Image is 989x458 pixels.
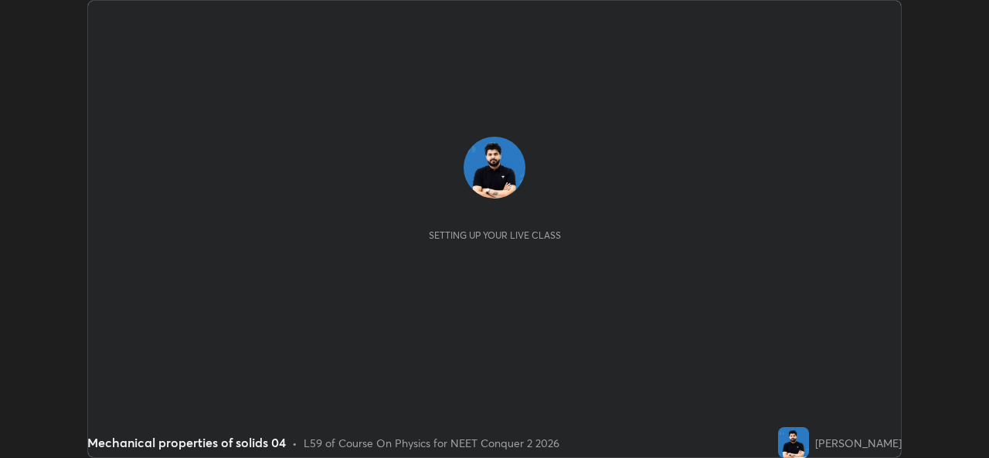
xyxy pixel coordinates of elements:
[87,433,286,452] div: Mechanical properties of solids 04
[464,137,525,198] img: 83a18a2ccf0346ec988349b1c8dfe260.jpg
[304,435,559,451] div: L59 of Course On Physics for NEET Conquer 2 2026
[429,229,561,241] div: Setting up your live class
[292,435,297,451] div: •
[778,427,809,458] img: 83a18a2ccf0346ec988349b1c8dfe260.jpg
[815,435,902,451] div: [PERSON_NAME]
